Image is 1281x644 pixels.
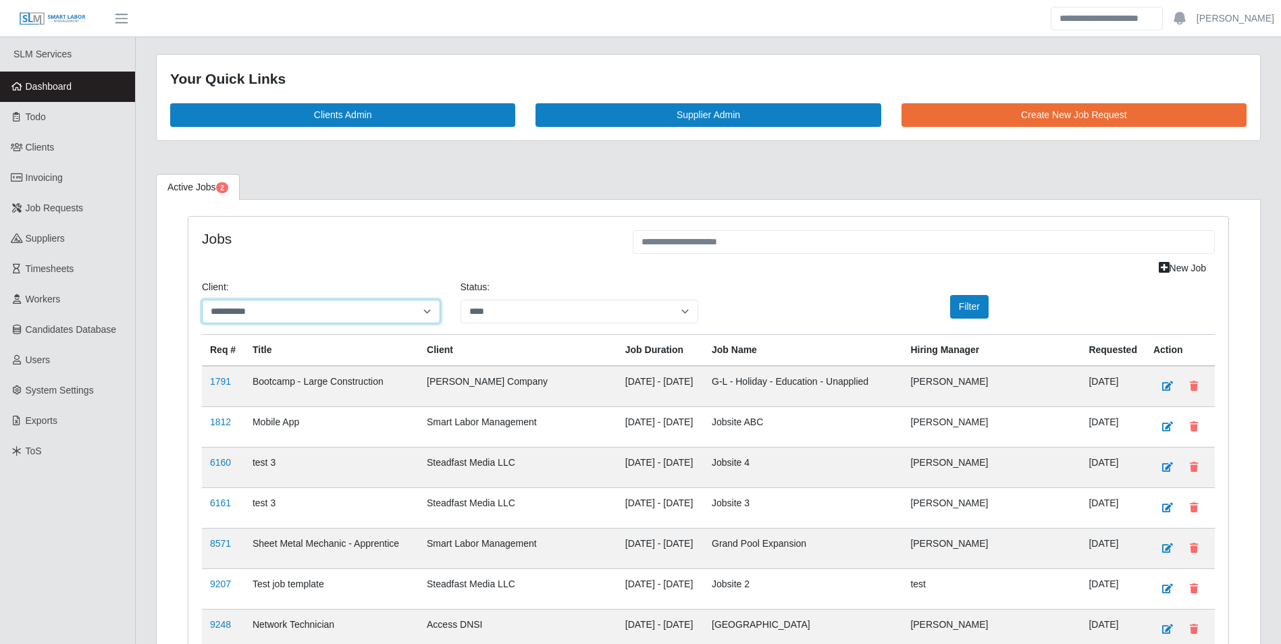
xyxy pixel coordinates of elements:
[210,417,231,427] a: 1812
[216,182,228,193] span: Pending Jobs
[210,498,231,508] a: 6161
[902,568,1080,609] td: test
[704,406,902,447] td: Jobsite ABC
[1145,334,1215,366] th: Action
[902,334,1080,366] th: Hiring Manager
[26,294,61,304] span: Workers
[26,415,57,426] span: Exports
[1080,487,1145,528] td: [DATE]
[1080,366,1145,407] td: [DATE]
[170,68,1247,90] div: Your Quick Links
[14,49,72,59] span: SLM Services
[26,203,84,213] span: Job Requests
[704,487,902,528] td: Jobsite 3
[419,406,617,447] td: Smart Labor Management
[26,233,65,244] span: Suppliers
[1080,406,1145,447] td: [DATE]
[244,528,419,568] td: Sheet Metal Mechanic - Apprentice
[535,103,881,127] a: Supplier Admin
[950,295,989,319] button: Filter
[1080,447,1145,487] td: [DATE]
[170,103,515,127] a: Clients Admin
[704,447,902,487] td: Jobsite 4
[244,406,419,447] td: Mobile App
[461,280,490,294] label: Status:
[419,487,617,528] td: Steadfast Media LLC
[26,385,94,396] span: System Settings
[244,366,419,407] td: Bootcamp - Large Construction
[617,406,704,447] td: [DATE] - [DATE]
[617,366,704,407] td: [DATE] - [DATE]
[902,406,1080,447] td: [PERSON_NAME]
[419,447,617,487] td: Steadfast Media LLC
[902,447,1080,487] td: [PERSON_NAME]
[210,619,231,630] a: 9248
[902,528,1080,568] td: [PERSON_NAME]
[617,334,704,366] th: Job Duration
[901,103,1247,127] a: Create New Job Request
[617,528,704,568] td: [DATE] - [DATE]
[1051,7,1163,30] input: Search
[210,538,231,549] a: 8571
[26,81,72,92] span: Dashboard
[244,487,419,528] td: test 3
[1080,334,1145,366] th: Requested
[617,447,704,487] td: [DATE] - [DATE]
[156,174,240,200] a: Active Jobs
[1150,257,1215,280] a: New Job
[26,354,51,365] span: Users
[704,334,902,366] th: Job Name
[419,568,617,609] td: Steadfast Media LLC
[26,446,42,456] span: ToS
[26,263,74,274] span: Timesheets
[202,334,244,366] th: Req #
[617,568,704,609] td: [DATE] - [DATE]
[1197,11,1274,26] a: [PERSON_NAME]
[419,528,617,568] td: Smart Labor Management
[26,142,55,153] span: Clients
[210,376,231,387] a: 1791
[26,172,63,183] span: Invoicing
[704,366,902,407] td: G-L - Holiday - Education - Unapplied
[202,230,612,247] h4: Jobs
[1080,528,1145,568] td: [DATE]
[704,568,902,609] td: Jobsite 2
[26,111,46,122] span: Todo
[419,366,617,407] td: [PERSON_NAME] Company
[210,457,231,468] a: 6160
[19,11,86,26] img: SLM Logo
[704,528,902,568] td: Grand Pool Expansion
[244,568,419,609] td: Test job template
[902,366,1080,407] td: [PERSON_NAME]
[902,487,1080,528] td: [PERSON_NAME]
[617,487,704,528] td: [DATE] - [DATE]
[244,447,419,487] td: test 3
[1080,568,1145,609] td: [DATE]
[419,334,617,366] th: Client
[244,334,419,366] th: Title
[202,280,229,294] label: Client:
[26,324,117,335] span: Candidates Database
[210,579,231,589] a: 9207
